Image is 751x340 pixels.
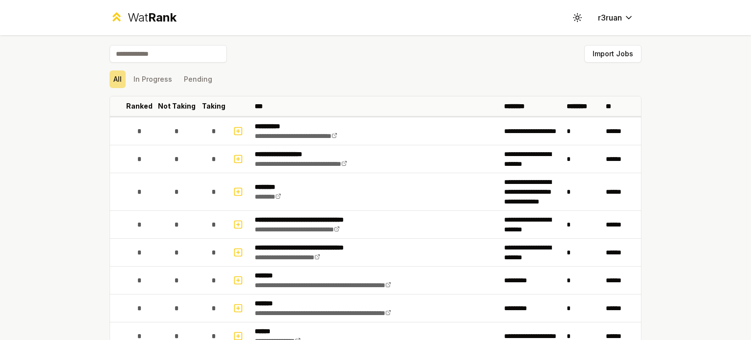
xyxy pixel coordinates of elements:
div: Wat [128,10,177,25]
button: Import Jobs [584,45,641,63]
button: All [110,70,126,88]
p: Not Taking [158,101,196,111]
a: WatRank [110,10,177,25]
button: r3ruan [590,9,641,26]
button: In Progress [130,70,176,88]
button: Pending [180,70,216,88]
span: r3ruan [598,12,622,23]
span: Rank [148,10,177,24]
p: Taking [202,101,225,111]
p: Ranked [126,101,153,111]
